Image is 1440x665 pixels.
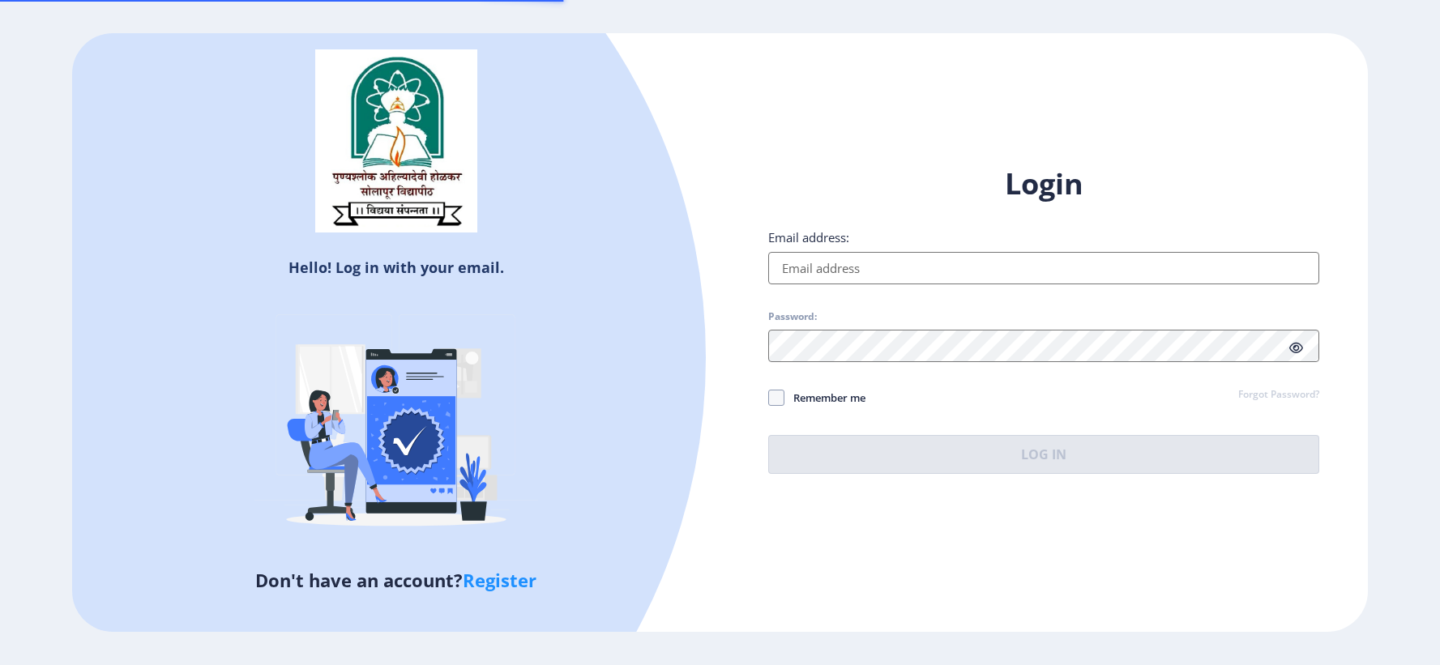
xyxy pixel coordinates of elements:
[768,435,1319,474] button: Log In
[768,252,1319,284] input: Email address
[463,568,536,592] a: Register
[254,283,538,567] img: Verified-rafiki.svg
[768,310,817,323] label: Password:
[768,164,1319,203] h1: Login
[784,388,865,407] span: Remember me
[768,229,849,245] label: Email address:
[315,49,477,232] img: sulogo.png
[1238,388,1319,403] a: Forgot Password?
[84,567,708,593] h5: Don't have an account?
